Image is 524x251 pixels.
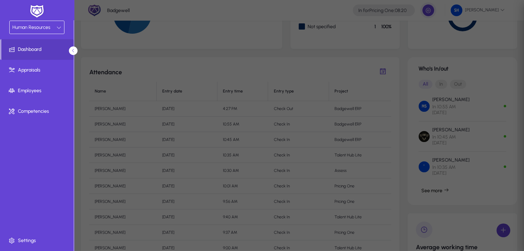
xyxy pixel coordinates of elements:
[1,108,75,115] span: Competencies
[1,237,75,244] span: Settings
[1,101,75,122] a: Competencies
[1,80,75,101] a: Employees
[28,4,45,19] img: white-logo.png
[1,230,75,251] a: Settings
[1,46,74,53] span: Dashboard
[1,60,75,80] a: Appraisals
[12,24,50,30] span: Human Resources
[1,67,75,74] span: Appraisals
[1,87,75,94] span: Employees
